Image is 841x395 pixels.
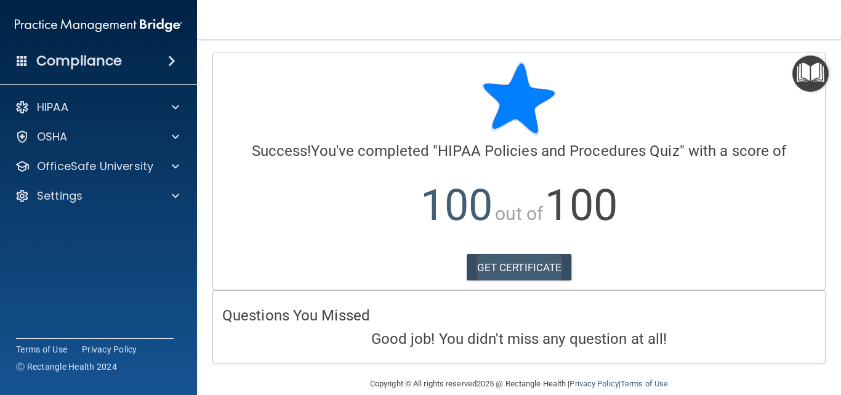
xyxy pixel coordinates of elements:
span: 100 [545,180,617,230]
p: Settings [37,189,82,203]
button: Open Resource Center [792,55,829,92]
iframe: Drift Widget Chat Controller [779,310,826,357]
p: OSHA [37,129,68,144]
a: Settings [15,189,179,203]
a: Terms of Use [16,343,67,356]
h4: Compliance [36,52,122,70]
a: OSHA [15,129,179,144]
h4: Good job! You didn't miss any question at all! [222,331,816,347]
p: OfficeSafe University [37,159,153,174]
a: Terms of Use [621,379,668,388]
span: Ⓒ Rectangle Health 2024 [16,360,117,373]
span: out of [495,203,544,224]
h4: Questions You Missed [222,307,816,324]
h4: You've completed " " with a score of [222,143,816,159]
img: blue-star-rounded.9d042014.png [482,62,556,136]
a: Privacy Policy [569,379,618,388]
a: Privacy Policy [82,343,137,356]
a: GET CERTIFICATE [467,254,572,281]
span: Success! [252,142,312,160]
p: HIPAA [37,100,68,115]
a: OfficeSafe University [15,159,179,174]
span: HIPAA Policies and Procedures Quiz [438,142,679,160]
span: 100 [420,180,493,230]
img: PMB logo [15,13,182,38]
a: HIPAA [15,100,179,115]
